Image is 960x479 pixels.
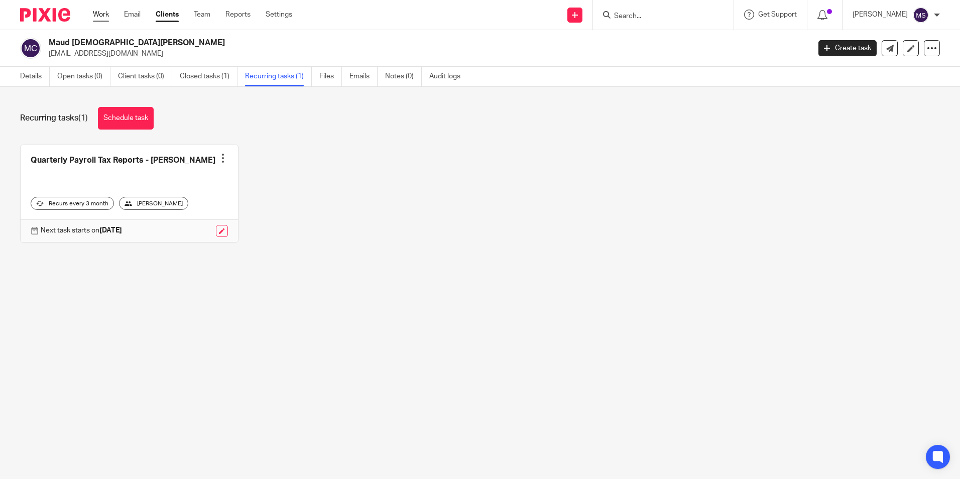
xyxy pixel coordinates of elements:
span: Get Support [758,11,797,18]
a: Team [194,10,210,20]
a: Clients [156,10,179,20]
div: [PERSON_NAME] [119,197,188,210]
a: Reports [225,10,251,20]
p: Next task starts on [41,225,122,235]
a: Work [93,10,109,20]
img: svg%3E [20,38,41,59]
a: Notes (0) [385,67,422,86]
a: Recurring tasks (1) [245,67,312,86]
a: Files [319,67,342,86]
img: Pixie [20,8,70,22]
a: Open tasks (0) [57,67,110,86]
p: [PERSON_NAME] [853,10,908,20]
a: Schedule task [98,107,154,130]
a: Details [20,67,50,86]
a: Closed tasks (1) [180,67,237,86]
a: Create task [818,40,877,56]
h2: Maud [DEMOGRAPHIC_DATA][PERSON_NAME] [49,38,652,48]
h1: Recurring tasks [20,113,88,124]
a: Email [124,10,141,20]
input: Search [613,12,703,21]
span: (1) [78,114,88,122]
div: Recurs every 3 month [31,197,114,210]
a: Audit logs [429,67,468,86]
a: Emails [349,67,378,86]
p: [EMAIL_ADDRESS][DOMAIN_NAME] [49,49,803,59]
img: svg%3E [913,7,929,23]
a: Client tasks (0) [118,67,172,86]
a: Settings [266,10,292,20]
strong: [DATE] [99,227,122,234]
